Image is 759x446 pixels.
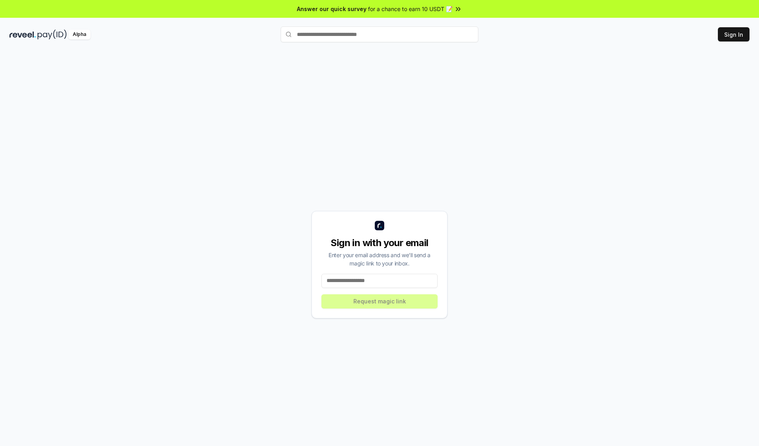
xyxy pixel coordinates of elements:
div: Enter your email address and we’ll send a magic link to your inbox. [321,251,438,267]
img: logo_small [375,221,384,230]
div: Alpha [68,30,91,40]
button: Sign In [718,27,750,41]
div: Sign in with your email [321,237,438,249]
span: for a chance to earn 10 USDT 📝 [368,5,453,13]
span: Answer our quick survey [297,5,366,13]
img: reveel_dark [9,30,36,40]
img: pay_id [38,30,67,40]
